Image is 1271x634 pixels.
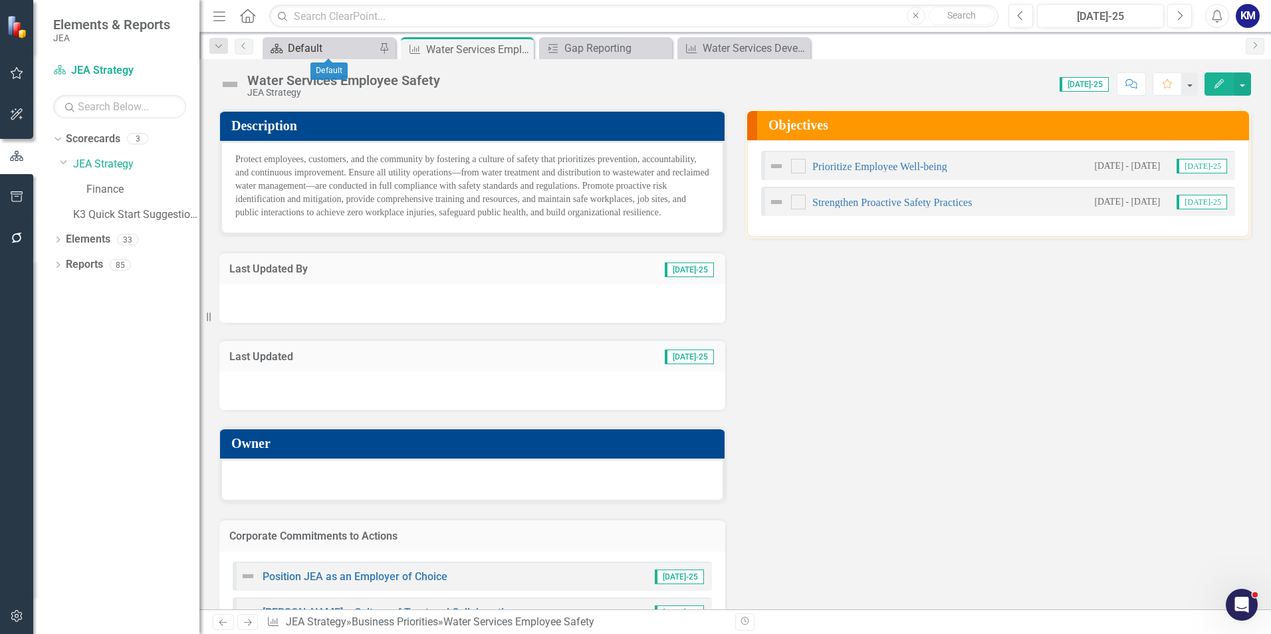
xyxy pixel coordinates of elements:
[352,615,438,628] a: Business Priorities
[655,570,704,584] span: [DATE]-25
[240,568,256,584] img: Not Defined
[768,158,784,174] img: Not Defined
[231,118,718,133] h3: Description
[1236,4,1260,28] button: KM
[443,615,594,628] div: Water Services Employee Safety
[665,350,714,364] span: [DATE]-25
[681,40,807,56] a: Water Services Development Services and Standards
[426,41,530,58] div: Water Services Employee Safety
[947,10,976,21] span: Search
[110,259,131,270] div: 85
[1177,159,1227,173] span: [DATE]-25
[1094,159,1160,172] small: [DATE] - [DATE]
[73,207,199,223] a: K3 Quick Start Suggestions
[219,74,241,95] img: Not Defined
[768,194,784,210] img: Not Defined
[263,570,447,583] a: Position JEA as an Employer of Choice
[812,161,947,172] a: Prioritize Employee Well-being
[53,95,186,118] input: Search Below...
[66,232,110,247] a: Elements
[1177,195,1227,209] span: [DATE]-25
[542,40,669,56] a: Gap Reporting
[1060,77,1109,92] span: [DATE]-25
[235,153,709,219] p: Protect employees, customers, and the community by fostering a culture of safety that prioritizes...
[127,134,148,145] div: 3
[231,436,718,451] h3: Owner
[269,5,998,28] input: Search ClearPoint...
[665,263,714,277] span: [DATE]-25
[703,40,807,56] div: Water Services Development Services and Standards
[812,197,972,208] a: Strengthen Proactive Safety Practices
[1042,9,1159,25] div: [DATE]-25
[240,604,256,620] img: Not Defined
[53,33,170,43] small: JEA
[310,62,348,80] div: Default
[247,73,440,88] div: Water Services Employee Safety
[53,63,186,78] a: JEA Strategy
[288,40,376,56] div: Default
[286,615,346,628] a: JEA Strategy
[229,351,501,363] h3: Last Updated
[66,132,120,147] a: Scorecards
[564,40,669,56] div: Gap Reporting
[66,257,103,272] a: Reports
[117,234,138,245] div: 33
[929,7,995,25] button: Search
[7,15,30,39] img: ClearPoint Strategy
[1037,4,1164,28] button: [DATE]-25
[229,530,715,542] h3: Corporate Commitments to Actions
[73,157,199,172] a: JEA Strategy
[1226,589,1258,621] iframe: Intercom live chat
[53,17,170,33] span: Elements & Reports
[229,263,525,275] h3: Last Updated By
[266,40,376,56] a: Default
[1094,195,1160,208] small: [DATE] - [DATE]
[655,605,704,620] span: [DATE]-25
[267,615,725,630] div: » »
[768,118,1242,132] h3: Objectives
[247,88,440,98] div: JEA Strategy
[86,182,199,197] a: Finance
